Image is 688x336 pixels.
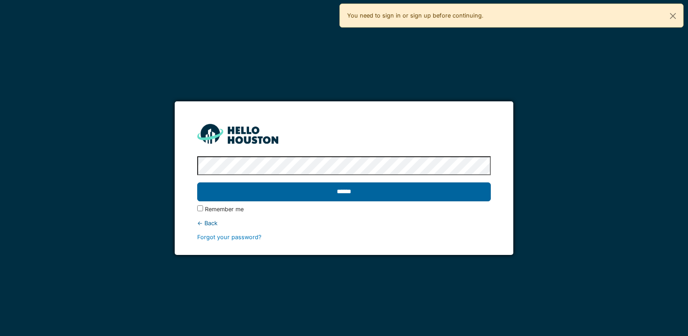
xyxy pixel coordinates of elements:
a: Forgot your password? [197,234,262,241]
button: Close [663,4,683,28]
label: Remember me [205,205,244,213]
div: ← Back [197,219,490,227]
img: HH_line-BYnF2_Hg.png [197,124,278,143]
div: You need to sign in or sign up before continuing. [339,4,683,27]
